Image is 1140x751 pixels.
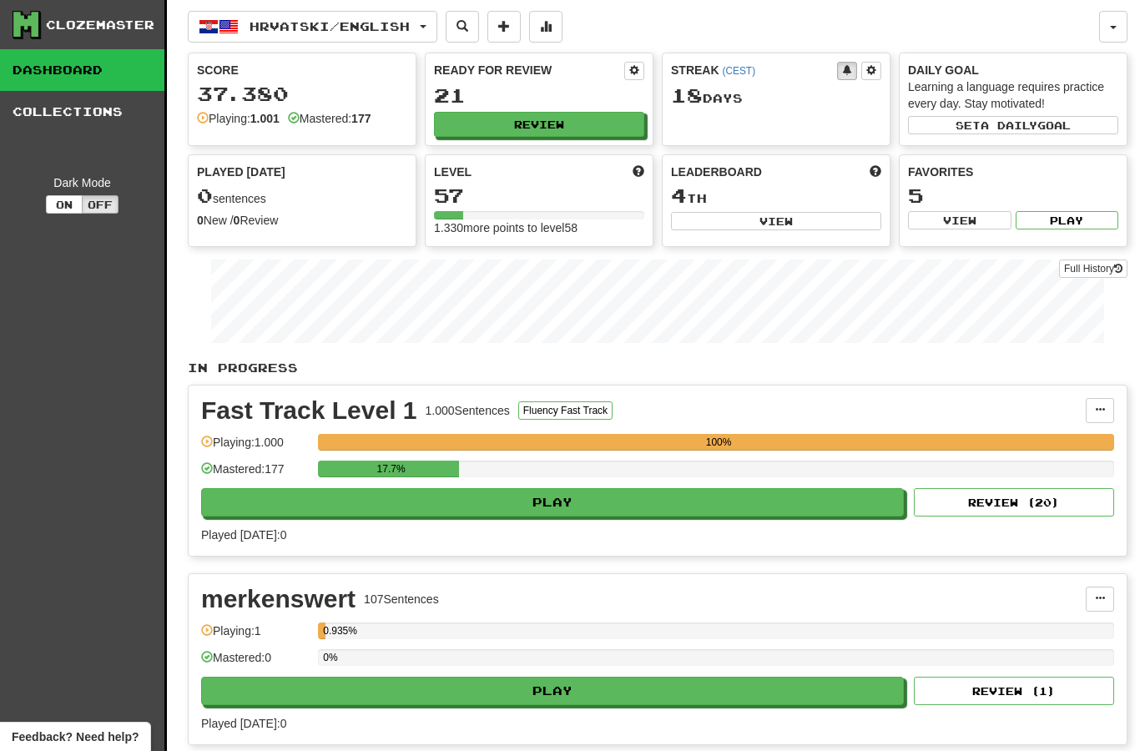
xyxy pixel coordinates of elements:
[914,488,1114,517] button: Review (20)
[201,717,286,730] span: Played [DATE]: 0
[870,164,881,180] span: This week in points, UTC
[671,185,881,207] div: th
[671,212,881,230] button: View
[201,677,904,705] button: Play
[434,219,644,236] div: 1.330 more points to level 58
[46,17,154,33] div: Clozemaster
[434,62,624,78] div: Ready for Review
[13,174,152,191] div: Dark Mode
[981,119,1037,131] span: a daily
[426,402,510,419] div: 1.000 Sentences
[250,112,280,125] strong: 1.001
[908,78,1118,112] div: Learning a language requires practice every day. Stay motivated!
[671,164,762,180] span: Leaderboard
[446,11,479,43] button: Search sentences
[434,112,644,137] button: Review
[46,195,83,214] button: On
[323,434,1114,451] div: 100%
[671,184,687,207] span: 4
[201,528,286,542] span: Played [DATE]: 0
[908,164,1118,180] div: Favorites
[201,398,417,423] div: Fast Track Level 1
[197,214,204,227] strong: 0
[1059,260,1127,278] a: Full History
[234,214,240,227] strong: 0
[201,488,904,517] button: Play
[250,19,410,33] span: Hrvatski / English
[288,110,371,127] div: Mastered:
[197,212,407,229] div: New / Review
[671,62,837,78] div: Streak
[671,83,703,107] span: 18
[201,622,310,650] div: Playing: 1
[197,185,407,207] div: sentences
[364,591,439,607] div: 107 Sentences
[197,184,213,207] span: 0
[434,164,472,180] span: Level
[323,622,325,639] div: 0.935%
[197,83,407,104] div: 37.380
[323,461,459,477] div: 17.7%
[1016,211,1119,229] button: Play
[518,401,613,420] button: Fluency Fast Track
[201,587,356,612] div: merkenswert
[201,649,310,677] div: Mastered: 0
[351,112,371,125] strong: 177
[201,461,310,488] div: Mastered: 177
[197,110,280,127] div: Playing:
[908,211,1011,229] button: View
[908,62,1118,78] div: Daily Goal
[633,164,644,180] span: Score more points to level up
[722,65,755,77] a: (CEST)
[82,195,119,214] button: Off
[529,11,562,43] button: More stats
[434,85,644,106] div: 21
[487,11,521,43] button: Add sentence to collection
[434,185,644,206] div: 57
[908,185,1118,206] div: 5
[197,62,407,78] div: Score
[188,360,1127,376] p: In Progress
[914,677,1114,705] button: Review (1)
[671,85,881,107] div: Day s
[12,728,139,745] span: Open feedback widget
[197,164,285,180] span: Played [DATE]
[201,434,310,461] div: Playing: 1.000
[188,11,437,43] button: Hrvatski/English
[908,116,1118,134] button: Seta dailygoal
